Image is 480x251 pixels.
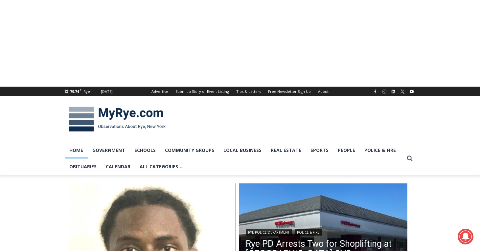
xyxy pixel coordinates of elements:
[399,88,406,95] a: X
[135,158,187,175] a: All Categories
[219,142,266,158] a: Local Business
[148,87,332,96] nav: Secondary Navigation
[130,142,160,158] a: Schools
[246,229,292,236] a: Rye Police Department
[380,88,388,95] a: Instagram
[80,88,81,92] span: F
[172,87,233,96] a: Submit a Story or Event Listing
[140,163,183,170] span: All Categories
[88,142,130,158] a: Government
[295,229,322,236] a: Police & Fire
[65,102,170,136] img: MyRye.com
[160,142,219,158] a: Community Groups
[65,158,101,175] a: Obituaries
[306,142,333,158] a: Sports
[246,228,401,236] div: |
[65,142,88,158] a: Home
[360,142,400,158] a: Police & Fire
[233,87,264,96] a: Tips & Letters
[408,88,416,95] a: YouTube
[266,142,306,158] a: Real Estate
[314,87,332,96] a: About
[83,89,90,94] div: Rye
[70,89,79,94] span: 79.74
[264,87,314,96] a: Free Newsletter Sign Up
[371,88,379,95] a: Facebook
[148,87,172,96] a: Advertise
[101,89,113,94] div: [DATE]
[389,88,397,95] a: Linkedin
[65,142,404,175] nav: Primary Navigation
[333,142,360,158] a: People
[101,158,135,175] a: Calendar
[404,153,416,164] button: View Search Form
